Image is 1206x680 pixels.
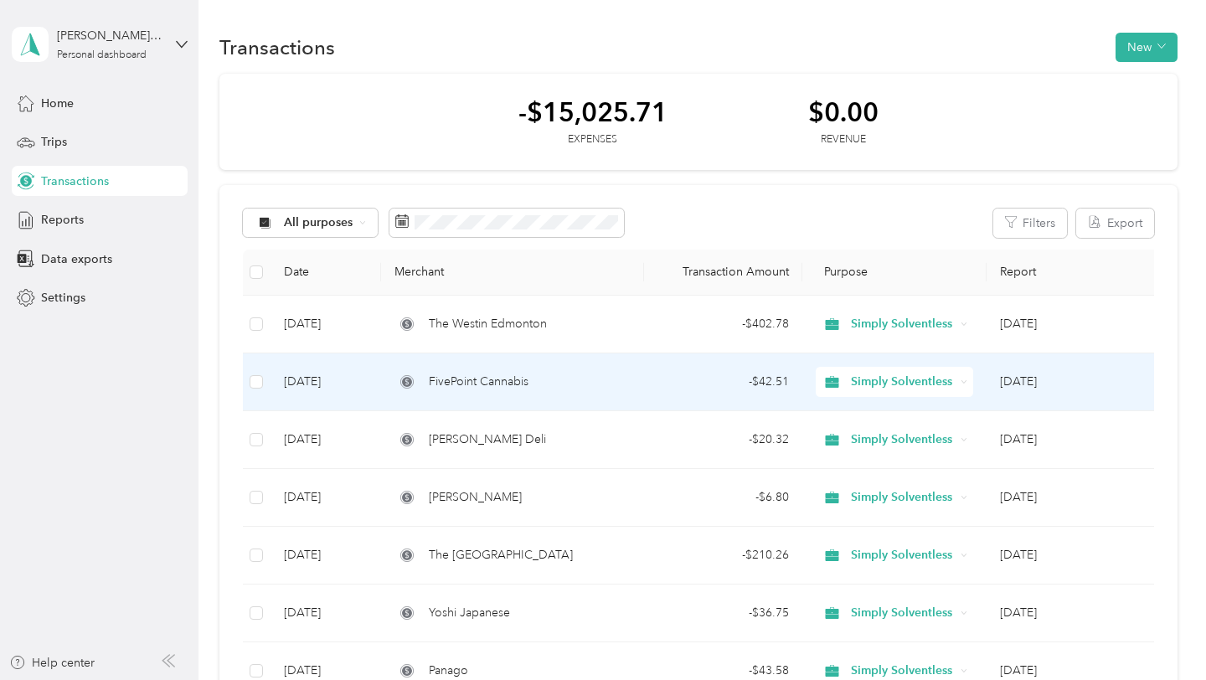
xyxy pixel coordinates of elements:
th: Report [987,250,1162,296]
button: Help center [9,654,95,672]
span: Simply Solventless [851,662,954,680]
div: - $402.78 [657,315,789,333]
span: Simply Solventless [851,430,954,449]
td: [DATE] [271,296,381,353]
div: Revenue [808,132,879,147]
span: Trips [41,133,67,151]
span: Simply Solventless [851,546,954,564]
span: All purposes [284,217,353,229]
span: [PERSON_NAME] Deli [429,430,546,449]
span: Home [41,95,74,112]
th: Transaction Amount [644,250,802,296]
span: [PERSON_NAME] [429,488,522,507]
div: - $210.26 [657,546,789,564]
th: Merchant [381,250,644,296]
span: Yoshi Japanese [429,604,510,622]
td: Aug 2025 [987,585,1162,642]
span: FivePoint Cannabis [429,373,528,391]
td: Aug 2025 [987,296,1162,353]
iframe: Everlance-gr Chat Button Frame [1112,586,1206,680]
span: Purpose [816,265,868,279]
span: The Westin Edmonton [429,315,547,333]
span: Simply Solventless [851,373,954,391]
td: [DATE] [271,353,381,411]
td: Aug 2025 [987,411,1162,469]
span: Data exports [41,250,112,268]
h1: Transactions [219,39,335,56]
div: - $36.75 [657,604,789,622]
td: [DATE] [271,585,381,642]
span: The [GEOGRAPHIC_DATA] [429,546,573,564]
span: Panago [429,662,468,680]
span: Reports [41,211,84,229]
div: - $43.58 [657,662,789,680]
button: Export [1076,209,1154,238]
div: $0.00 [808,97,879,126]
span: Simply Solventless [851,604,954,622]
div: - $42.51 [657,373,789,391]
td: [DATE] [271,469,381,527]
div: [PERSON_NAME][EMAIL_ADDRESS][DOMAIN_NAME] [57,27,162,44]
span: Simply Solventless [851,488,954,507]
td: Aug 2025 [987,353,1162,411]
div: - $6.80 [657,488,789,507]
td: [DATE] [271,411,381,469]
th: Date [271,250,381,296]
div: Personal dashboard [57,50,147,60]
div: Expenses [518,132,667,147]
td: Aug 2025 [987,527,1162,585]
span: Settings [41,289,85,307]
button: New [1116,33,1178,62]
span: Simply Solventless [851,315,954,333]
div: - $20.32 [657,430,789,449]
span: Transactions [41,173,109,190]
td: [DATE] [271,527,381,585]
div: -$15,025.71 [518,97,667,126]
td: Aug 2025 [987,469,1162,527]
button: Filters [993,209,1067,238]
